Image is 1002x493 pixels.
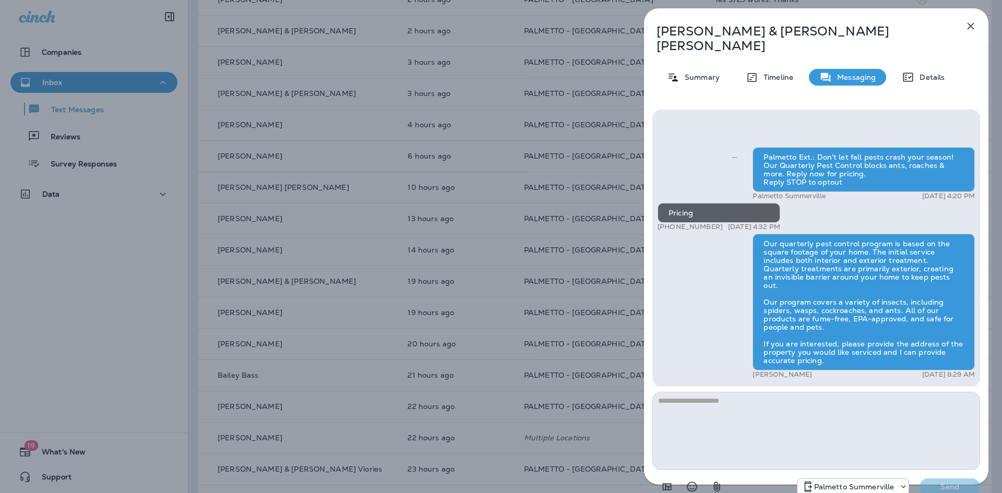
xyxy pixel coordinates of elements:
p: [DATE] 8:29 AM [922,370,975,379]
p: [PERSON_NAME] [753,370,812,379]
p: Messaging [832,73,876,81]
p: [DATE] 4:20 PM [922,192,975,200]
p: Details [914,73,945,81]
div: Palmetto Ext.: Don't let fall pests crash your season! Our Quarterly Pest Control blocks ants, ro... [753,147,975,192]
div: Our quarterly pest control program is based on the square footage of your home. The initial servi... [753,234,975,370]
p: Palmetto Summerville [814,483,894,491]
p: [DATE] 4:32 PM [728,223,780,231]
span: Sent [732,152,737,161]
p: Palmetto Summerville [753,192,826,200]
p: Summary [679,73,720,81]
div: Pricing [658,203,780,223]
p: [PERSON_NAME] & [PERSON_NAME] [PERSON_NAME] [657,24,941,53]
p: Timeline [758,73,793,81]
p: [PHONE_NUMBER] [658,223,723,231]
div: +1 (843) 594-2691 [797,480,909,493]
